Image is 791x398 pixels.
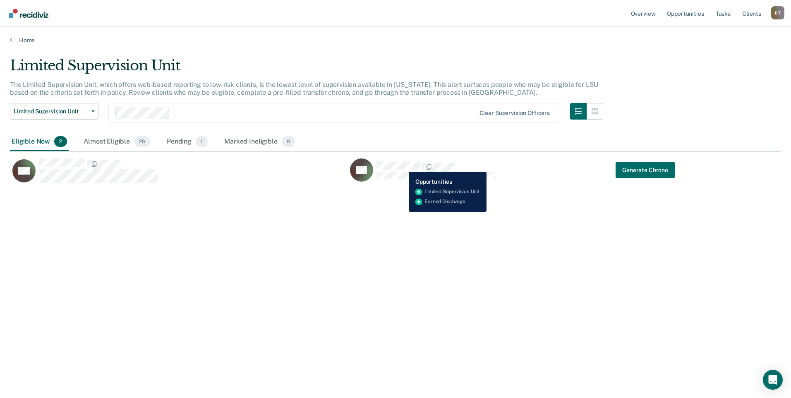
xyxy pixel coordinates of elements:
[10,158,348,191] div: CaseloadOpportunityCell-65465
[82,133,152,151] div: Almost Eligible26
[54,136,67,147] span: 2
[771,6,784,19] div: B T
[282,136,295,147] span: 8
[10,57,603,81] div: Limited Supervision Unit
[616,162,675,178] button: Generate Chrono
[9,9,48,18] img: Recidiviz
[10,133,69,151] div: Eligible Now2
[10,81,598,96] p: The Limited Supervision Unit, which offers web-based reporting to low-risk clients, is the lowest...
[196,136,208,147] span: 1
[763,370,783,390] div: Open Intercom Messenger
[348,158,685,191] div: CaseloadOpportunityCell-155101
[14,108,88,115] span: Limited Supervision Unit
[165,133,209,151] div: Pending1
[223,133,297,151] div: Marked Ineligible8
[10,103,98,120] button: Limited Supervision Unit
[479,110,550,117] div: Clear supervision officers
[10,36,781,44] a: Home
[134,136,150,147] span: 26
[616,162,675,178] a: Navigate to form link
[771,6,784,19] button: Profile dropdown button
